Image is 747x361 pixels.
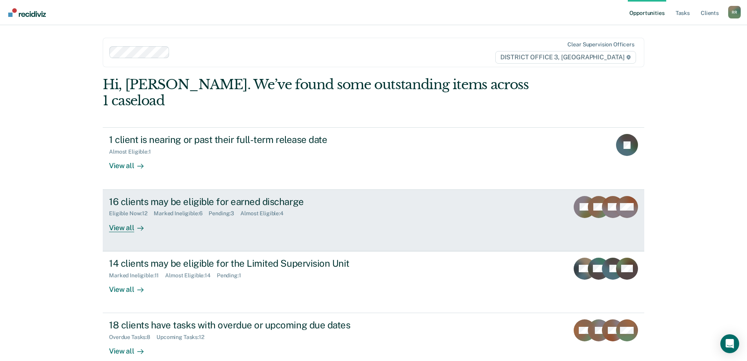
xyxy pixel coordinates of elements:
[109,210,154,217] div: Eligible Now : 12
[103,251,644,313] a: 14 clients may be eligible for the Limited Supervision UnitMarked Ineligible:11Almost Eligible:14...
[109,148,157,155] div: Almost Eligible : 1
[109,279,153,294] div: View all
[109,155,153,170] div: View all
[154,210,209,217] div: Marked Ineligible : 6
[109,272,165,279] div: Marked Ineligible : 11
[109,196,384,207] div: 16 clients may be eligible for earned discharge
[720,334,739,353] div: Open Intercom Messenger
[209,210,240,217] div: Pending : 3
[109,334,156,341] div: Overdue Tasks : 8
[165,272,217,279] div: Almost Eligible : 14
[109,258,384,269] div: 14 clients may be eligible for the Limited Supervision Unit
[109,134,384,145] div: 1 client is nearing or past their full-term release date
[8,8,46,17] img: Recidiviz
[109,217,153,232] div: View all
[728,6,741,18] button: Profile dropdown button
[156,334,211,341] div: Upcoming Tasks : 12
[240,210,290,217] div: Almost Eligible : 4
[567,41,634,48] div: Clear supervision officers
[495,51,636,64] span: DISTRICT OFFICE 3, [GEOGRAPHIC_DATA]
[109,319,384,331] div: 18 clients have tasks with overdue or upcoming due dates
[103,77,536,109] div: Hi, [PERSON_NAME]. We’ve found some outstanding items across 1 caseload
[103,190,644,251] a: 16 clients may be eligible for earned dischargeEligible Now:12Marked Ineligible:6Pending:3Almost ...
[109,341,153,356] div: View all
[103,127,644,189] a: 1 client is nearing or past their full-term release dateAlmost Eligible:1View all
[217,272,247,279] div: Pending : 1
[728,6,741,18] div: R R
